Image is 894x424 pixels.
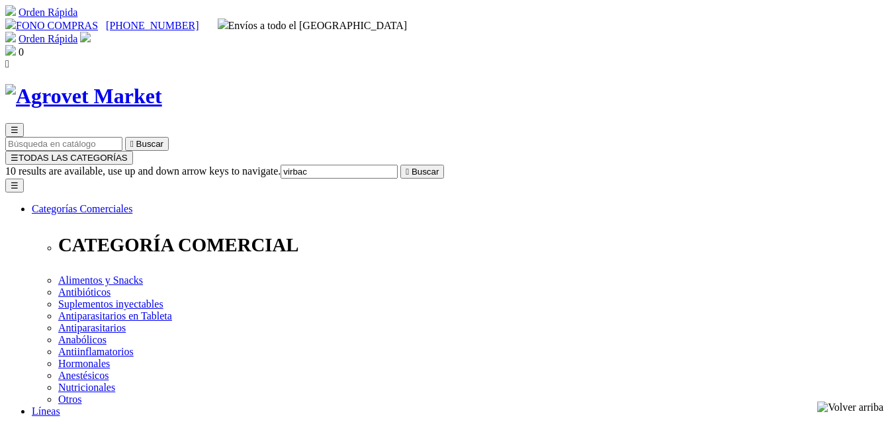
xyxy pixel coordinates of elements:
[5,84,162,108] img: Agrovet Market
[400,165,444,179] button:  Buscar
[11,125,19,135] span: ☰
[5,137,122,151] input: Buscar
[5,58,9,69] i: 
[5,45,16,56] img: shopping-bag.svg
[58,275,143,286] a: Alimentos y Snacks
[19,46,24,58] span: 0
[5,123,24,137] button: ☰
[58,234,889,256] p: CATEGORÍA COMERCIAL
[5,32,16,42] img: shopping-cart.svg
[5,179,24,192] button: ☰
[136,139,163,149] span: Buscar
[106,20,199,31] a: [PHONE_NUMBER]
[19,7,77,18] a: Orden Rápida
[218,20,408,31] span: Envíos a todo el [GEOGRAPHIC_DATA]
[7,280,228,417] iframe: Brevo live chat
[19,33,77,44] a: Orden Rápida
[817,402,883,413] img: Volver arriba
[130,139,134,149] i: 
[218,19,228,29] img: delivery-truck.svg
[125,137,169,151] button:  Buscar
[32,203,132,214] a: Categorías Comerciales
[412,167,439,177] span: Buscar
[281,165,398,179] input: Buscar
[5,20,98,31] a: FONO COMPRAS
[5,19,16,29] img: phone.svg
[5,5,16,16] img: shopping-cart.svg
[11,153,19,163] span: ☰
[5,165,281,177] span: 10 results are available, use up and down arrow keys to navigate.
[5,151,133,165] button: ☰TODAS LAS CATEGORÍAS
[406,167,409,177] i: 
[80,33,91,44] a: Acceda a su cuenta de cliente
[80,32,91,42] img: user.svg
